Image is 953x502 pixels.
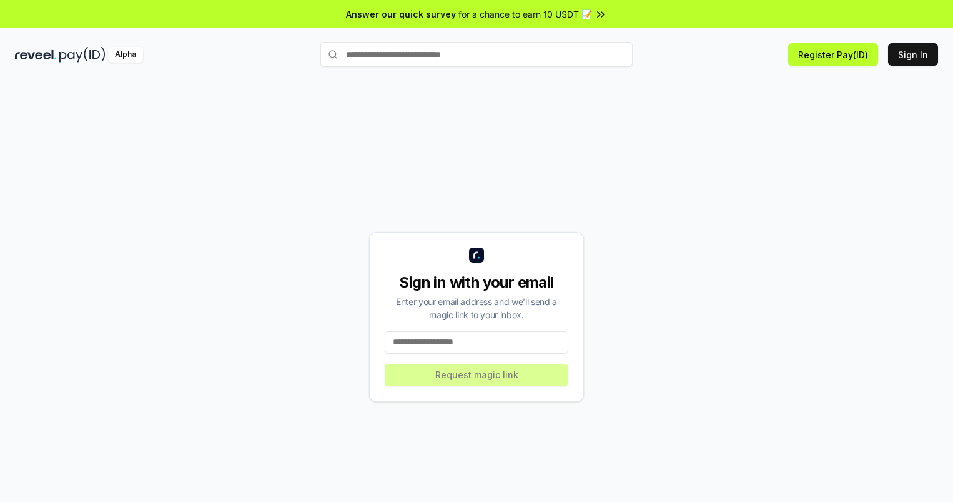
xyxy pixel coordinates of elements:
button: Sign In [888,43,938,66]
div: Enter your email address and we’ll send a magic link to your inbox. [385,295,568,321]
div: Alpha [108,47,143,63]
span: Answer our quick survey [346,8,456,21]
img: reveel_dark [15,47,57,63]
button: Register Pay(ID) [788,43,878,66]
img: pay_id [59,47,106,63]
span: for a chance to earn 10 USDT 📝 [458,8,592,21]
div: Sign in with your email [385,273,568,293]
img: logo_small [469,248,484,263]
